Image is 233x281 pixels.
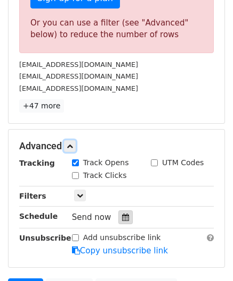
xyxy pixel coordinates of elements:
[19,72,138,80] small: [EMAIL_ADDRESS][DOMAIN_NAME]
[162,157,204,168] label: UTM Codes
[83,232,161,243] label: Add unsubscribe link
[19,140,214,152] h5: Advanced
[72,246,168,256] a: Copy unsubscribe link
[72,212,111,222] span: Send now
[19,159,55,167] strong: Tracking
[30,17,203,41] div: Or you can use a filter (see "Advanced" below) to reduce the number of rows
[83,170,127,181] label: Track Clicks
[19,99,64,113] a: +47 more
[19,192,46,200] strong: Filters
[180,230,233,281] iframe: Chat Widget
[19,84,138,92] small: [EMAIL_ADDRESS][DOMAIN_NAME]
[19,61,138,69] small: [EMAIL_ADDRESS][DOMAIN_NAME]
[83,157,129,168] label: Track Opens
[19,212,58,220] strong: Schedule
[19,234,71,242] strong: Unsubscribe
